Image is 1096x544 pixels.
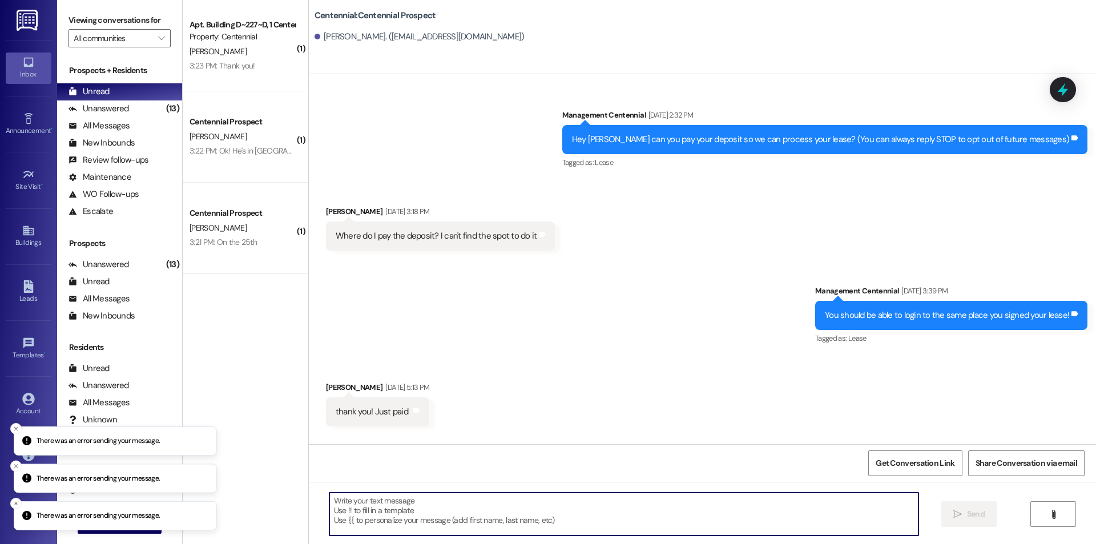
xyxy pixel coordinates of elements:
div: All Messages [68,293,130,305]
div: All Messages [68,397,130,409]
div: thank you! Just paid [336,406,408,418]
label: Viewing conversations for [68,11,171,29]
div: 3:23 PM: Thank you! [190,61,255,71]
span: Share Conversation via email [976,457,1077,469]
div: Unanswered [68,259,129,271]
div: Unread [68,362,110,374]
a: Site Visit • [6,165,51,196]
button: Close toast [10,423,22,434]
div: Property: Centennial [190,31,295,43]
div: Tagged as: [815,330,1087,346]
span: Lease [595,158,613,167]
div: [DATE] 3:39 PM [898,285,948,297]
div: (13) [163,100,182,118]
button: Close toast [10,498,22,509]
b: Centennial: Centennial Prospect [315,10,436,22]
span: Lease [848,333,867,343]
span: • [44,349,46,357]
div: New Inbounds [68,137,135,149]
div: All Messages [68,120,130,132]
p: There was an error sending your message. [37,473,160,483]
div: [DATE] 2:32 PM [646,109,694,121]
div: [PERSON_NAME] [326,205,555,221]
a: Leads [6,277,51,308]
div: Residents [57,341,182,353]
div: Prospects [57,237,182,249]
div: Management Centennial [815,285,1087,301]
div: Centennial Prospect [190,116,295,128]
div: Unanswered [68,380,129,392]
div: Hey [PERSON_NAME] can you pay your deposit so we can process your lease? (You can always reply ST... [572,134,1070,146]
a: Support [6,445,51,476]
button: Close toast [10,460,22,472]
input: All communities [74,29,152,47]
button: Share Conversation via email [968,450,1085,476]
div: Management Centennial [562,109,1088,125]
div: 3:22 PM: Ok! He's in [GEOGRAPHIC_DATA][PERSON_NAME] right now but let me see if I can reach him t... [190,146,628,156]
div: Unknown [68,414,117,426]
div: [DATE] 5:13 PM [382,381,429,393]
a: Templates • [6,333,51,364]
div: [PERSON_NAME] [326,381,429,397]
div: (13) [163,256,182,273]
div: 3:21 PM: On the 25th [190,237,257,247]
a: Inbox [6,53,51,83]
div: Where do I pay the deposit? I can't find the spot to do it [336,230,537,242]
i:  [953,510,962,519]
span: • [51,125,53,133]
div: Apt. Building D~227~D, 1 Centennial [190,19,295,31]
button: Send [941,501,997,527]
div: Centennial Prospect [190,207,295,219]
div: Escalate [68,205,113,217]
span: [PERSON_NAME] [190,46,247,57]
span: Send [967,508,985,520]
div: Prospects + Residents [57,65,182,76]
div: Unanswered [68,103,129,115]
div: [DATE] 3:18 PM [382,205,429,217]
a: Buildings [6,221,51,252]
p: There was an error sending your message. [37,511,160,521]
div: You should be able to login to the same place you signed your lease! [825,309,1069,321]
div: Unread [68,276,110,288]
div: Maintenance [68,171,131,183]
div: Review follow-ups [68,154,148,166]
div: Unread [68,86,110,98]
i:  [158,34,164,43]
div: New Inbounds [68,310,135,322]
div: Tagged as: [562,154,1088,171]
span: [PERSON_NAME] [190,223,247,233]
a: Account [6,389,51,420]
img: ResiDesk Logo [17,10,40,31]
span: • [41,181,43,189]
div: WO Follow-ups [68,188,139,200]
div: [PERSON_NAME]. ([EMAIL_ADDRESS][DOMAIN_NAME]) [315,31,525,43]
button: Get Conversation Link [868,450,962,476]
span: Get Conversation Link [876,457,954,469]
span: [PERSON_NAME] [190,131,247,142]
p: There was an error sending your message. [37,436,160,446]
i:  [1049,510,1058,519]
